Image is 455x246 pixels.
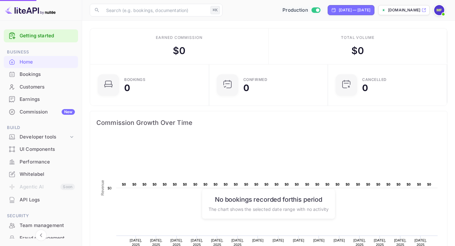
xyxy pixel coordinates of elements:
[293,238,304,242] text: [DATE]
[183,182,187,186] text: $0
[20,235,75,242] div: Fraud management
[397,182,401,186] text: $0
[407,182,411,186] text: $0
[163,182,167,186] text: $0
[4,81,78,93] a: Customers
[244,182,248,186] text: $0
[4,219,78,231] a: Team management
[173,44,185,58] div: $ 0
[356,182,360,186] text: $0
[339,7,370,13] div: [DATE] — [DATE]
[334,238,345,242] text: [DATE]
[20,222,75,229] div: Team management
[362,83,368,92] div: 0
[346,182,350,186] text: $0
[20,146,75,153] div: UI Components
[214,182,218,186] text: $0
[282,7,308,14] span: Production
[417,182,421,186] text: $0
[275,182,279,186] text: $0
[341,35,375,40] div: Total volume
[325,182,330,186] text: $0
[143,182,147,186] text: $0
[4,232,78,244] a: Fraud management
[35,230,47,241] button: Collapse navigation
[20,58,75,66] div: Home
[20,71,75,78] div: Bookings
[124,83,130,92] div: 0
[153,182,157,186] text: $0
[4,106,78,118] a: CommissionNew
[132,182,136,186] text: $0
[62,109,75,115] div: New
[376,182,380,186] text: $0
[234,182,238,186] text: $0
[243,83,249,92] div: 0
[273,238,284,242] text: [DATE]
[351,44,364,58] div: $ 0
[4,29,78,42] div: Getting started
[386,182,391,186] text: $0
[388,7,420,13] p: [DOMAIN_NAME]
[100,180,105,195] text: Revenue
[305,182,309,186] text: $0
[4,68,78,80] a: Bookings
[4,49,78,56] span: Business
[315,182,319,186] text: $0
[434,5,444,15] img: mohamed faried
[336,182,340,186] text: $0
[209,195,329,203] h6: No bookings recorded for this period
[4,194,78,206] div: API Logs
[4,212,78,219] span: Security
[122,182,126,186] text: $0
[173,182,177,186] text: $0
[203,182,208,186] text: $0
[4,194,78,206] a: API Logs
[102,4,208,16] input: Search (e.g. bookings, documentation)
[366,182,370,186] text: $0
[4,81,78,93] div: Customers
[124,78,145,82] div: Bookings
[4,232,78,244] div: Fraud management
[209,206,329,212] p: The chart shows the selected date range with no activity
[280,7,323,14] div: Switch to Sandbox mode
[20,158,75,166] div: Performance
[107,186,112,190] text: $0
[295,182,299,186] text: $0
[285,182,289,186] text: $0
[20,96,75,103] div: Earnings
[20,133,69,141] div: Developer tools
[4,143,78,155] a: UI Components
[210,6,220,14] div: ⌘K
[20,171,75,178] div: Whitelabel
[252,238,264,242] text: [DATE]
[4,56,78,68] a: Home
[362,78,387,82] div: CANCELLED
[224,182,228,186] text: $0
[4,132,78,143] div: Developer tools
[20,108,75,116] div: Commission
[4,93,78,105] a: Earnings
[4,156,78,168] a: Performance
[427,182,431,186] text: $0
[4,106,78,118] div: CommissionNew
[20,83,75,91] div: Customers
[313,238,325,242] text: [DATE]
[156,35,203,40] div: Earned commission
[96,118,441,128] span: Commission Growth Over Time
[254,182,258,186] text: $0
[264,182,269,186] text: $0
[193,182,197,186] text: $0
[4,124,78,131] span: Build
[4,156,78,168] div: Performance
[5,5,56,15] img: LiteAPI logo
[20,196,75,204] div: API Logs
[243,78,268,82] div: Confirmed
[4,168,78,180] a: Whitelabel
